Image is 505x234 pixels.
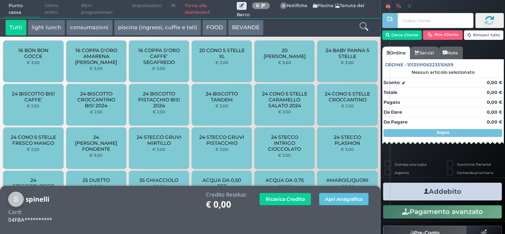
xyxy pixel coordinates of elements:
[437,130,449,135] strong: Segue
[202,20,227,36] button: FOOD
[383,90,397,95] strong: Totale
[28,20,65,36] button: light lunch
[423,30,463,40] button: Rim. Cliente
[487,80,502,85] strong: 0,00 €
[398,13,473,28] input: Codice Cliente
[324,134,371,146] span: 24 STECCO PLASMON
[266,177,304,183] span: ACQUA DA 0,75
[152,147,165,152] small: € 3,00
[326,177,368,183] span: AMARO/LIQUORI
[8,192,24,207] img: spinelli
[487,119,502,125] strong: 0,00 €
[139,177,178,183] span: 35 GHIACCIOLO
[73,134,120,152] span: 24 [PERSON_NAME] FONDENTE
[341,147,354,152] small: € 3,00
[395,162,426,167] label: Stampa una copia
[198,177,245,189] span: ACQUA DA 0,50 PET
[383,205,502,219] button: Pagamento avanzato
[152,66,165,71] small: € 3,00
[27,60,40,65] small: € 3,00
[73,91,120,109] span: 24 BISCOTTO CROCCANTINO BIS! 2024
[128,0,166,11] span: Impostazioni
[198,91,245,103] span: 24 BISCOTTO TANDEM
[26,195,49,204] b: spinelli
[383,99,400,105] strong: Pagato
[383,109,402,115] strong: Da Dare
[90,184,103,189] small: € 2,50
[8,209,22,215] h4: Card:
[90,109,103,114] small: € 2,50
[278,60,291,65] small: € 3,00
[82,177,110,183] span: 25 DUETTO
[27,103,39,108] small: € 2,50
[66,20,112,36] button: consumazioni
[180,0,237,18] a: Torna alla dashboard
[261,47,308,59] span: 20 [PERSON_NAME]
[464,30,504,40] button: Rimuovi tutto
[198,134,245,146] span: 24 STECCO GRUVI PISTACCHIO
[487,99,502,105] strong: 0,00 €
[206,200,247,210] h1: € 0,00
[383,79,400,86] strong: Sconto
[90,66,103,71] small: € 3,00
[6,20,26,36] button: Tutti
[215,103,228,108] small: € 3,00
[10,91,57,103] span: 24 BISCOTTO BIS! CAFFE'
[438,47,462,59] a: Note
[383,119,408,125] strong: Da Pagare
[341,184,354,189] small: € 5,00
[487,109,502,115] strong: 0,00 €
[319,193,368,205] button: Apri Anagrafica
[153,184,165,189] small: € 1,00
[256,3,259,8] b: 0
[382,69,504,75] div: Nessun articolo selezionato
[136,91,183,109] span: 24 BISCOTTO PISTACCHIO BIS! 2024
[385,62,406,68] span: Ordine :
[40,0,77,18] span: Ultimi ordini
[280,2,287,9] span: 0
[136,134,183,146] span: 24 STECCO GRUVI MIRTILLO
[77,0,128,18] span: Ritiri programmati
[324,47,371,59] span: 24 BABY PANNA 5 STELLE
[341,60,354,65] small: € 3,00
[153,109,165,114] small: € 2,50
[215,147,228,152] small: € 3,00
[114,20,201,36] button: piscina (ingressi, cuffie e teli)
[383,183,502,200] button: Addebito
[261,91,308,109] span: 24 CONO 5 STELLE CARAMELLO SALATO 2024
[382,47,410,59] a: Ordine
[410,47,438,59] a: Servizi
[341,103,354,108] small: € 2,50
[90,153,103,157] small: € 3,00
[261,134,308,152] span: 24 STECCO INTRIGO CIOCCOLATO
[407,62,453,68] span: 101359106323510659
[136,47,183,65] span: 16 COPPA D'ORO CAFFE' SEGAFREDO
[10,47,57,59] span: 16 BON BON GOCCE
[278,153,291,157] small: € 2,50
[228,20,264,36] button: BEVANDE
[10,177,57,189] span: 24 STECCOBLOCCO
[457,170,493,175] label: Comanda prioritaria
[324,91,371,103] span: 24 CONO 5 STELLE CROCCANTINO
[278,184,291,189] small: € 2,00
[382,30,422,40] button: Cerca Cliente
[260,193,311,205] button: Ricarica Credito
[10,134,57,146] span: 24 CONO 5 STELLE FRESCO MANGO
[395,170,409,175] label: Asporto
[73,47,120,65] span: 16 COPPA D'ORO AMARENA [PERSON_NAME]
[198,47,245,59] span: 20 CONO 5 STELLE XL
[27,147,39,152] small: € 2,50
[487,90,502,95] strong: 0,00 €
[278,109,291,114] small: € 2,50
[215,60,228,65] small: € 3,00
[457,162,491,167] label: Scontrino Parlante
[206,192,247,198] h4: Credito Residuo:
[4,0,41,18] span: Punto cassa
